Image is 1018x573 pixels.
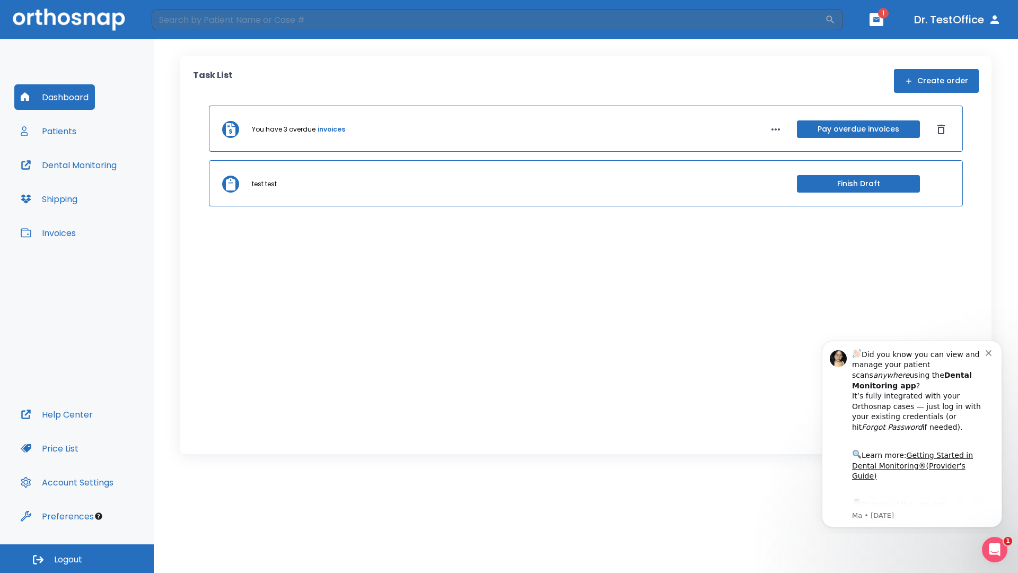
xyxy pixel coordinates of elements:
[14,186,84,212] button: Shipping
[806,331,1018,534] iframe: Intercom notifications message
[14,402,99,427] button: Help Center
[193,69,233,93] p: Task List
[14,84,95,110] button: Dashboard
[94,511,103,521] div: Tooltip anchor
[910,10,1005,29] button: Dr. TestOffice
[982,537,1007,562] iframe: Intercom live chat
[13,8,125,30] img: Orthosnap
[14,503,100,529] button: Preferences
[180,16,188,25] button: Dismiss notification
[1004,537,1012,545] span: 1
[46,167,180,221] div: Download the app: | ​ Let us know if you need help getting started!
[878,8,889,19] span: 1
[933,121,950,138] button: Dismiss
[797,120,920,138] button: Pay overdue invoices
[252,179,277,189] p: test test
[14,220,82,246] button: Invoices
[14,470,120,495] button: Account Settings
[152,9,825,30] input: Search by Patient Name or Case #
[14,436,85,461] button: Price List
[797,175,920,193] button: Finish Draft
[318,125,345,134] a: invoices
[46,169,141,188] a: App Store
[54,554,82,566] span: Logout
[14,152,123,178] button: Dental Monitoring
[14,118,83,144] button: Patients
[894,69,979,93] button: Create order
[46,180,180,189] p: Message from Ma, sent 8w ago
[252,125,315,134] p: You have 3 overdue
